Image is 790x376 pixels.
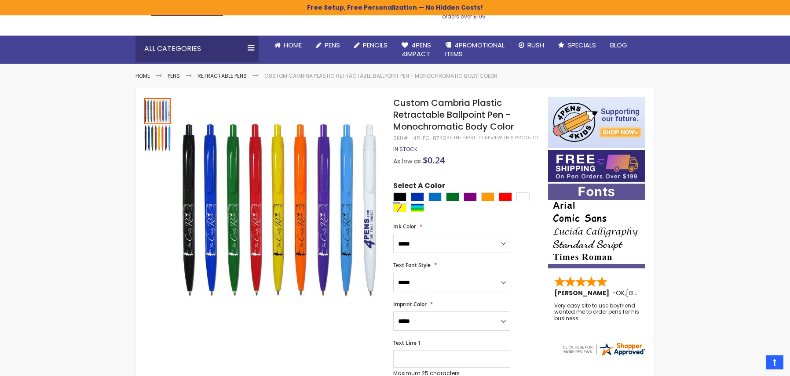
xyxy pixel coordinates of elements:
li: Custom Cambria Plastic Retractable Ballpoint Pen - Monochromatic Body Color [264,72,497,80]
span: In stock [393,145,417,153]
span: Custom Cambria Plastic Retractable Ballpoint Pen - Monochromatic Body Color [393,97,514,133]
div: Red [499,192,512,201]
a: Pencils [347,36,395,55]
span: Blog [610,40,627,50]
div: Blue [411,192,424,201]
span: 4Pens 4impact [402,40,431,58]
div: Custom Cambria Plastic Retractable Ballpoint Pen - Monochromatic Body Color [144,97,172,124]
span: Ink Color [393,223,416,230]
img: Custom Cambria Plastic Retractable Ballpoint Pen - Monochromatic Body Color [144,125,171,152]
span: Pens [325,40,340,50]
a: 4PROMOTIONALITEMS [438,36,512,64]
span: 4PROMOTIONAL ITEMS [445,40,505,58]
div: Blue Light [428,192,442,201]
div: Custom Cambria Plastic Retractable Ballpoint Pen - Monochromatic Body Color [144,124,171,152]
span: Pencils [363,40,388,50]
span: Imprint Color [393,300,427,308]
span: Text Line 1 [393,339,421,347]
div: Green [446,192,459,201]
a: Pens [168,72,180,80]
span: OK [616,289,625,297]
div: Purple [464,192,477,201]
a: Specials [551,36,603,55]
div: Assorted [411,203,424,212]
a: Home [267,36,309,55]
span: - , [612,289,691,297]
span: [GEOGRAPHIC_DATA] [626,289,691,297]
span: $0.24 [423,154,445,166]
div: Very easy site to use boyfriend wanted me to order pens for his business [554,303,640,322]
img: Free shipping on orders over $199 [548,150,645,182]
a: Be the first to review this product [446,134,539,141]
div: Black [393,192,406,201]
a: Pens [309,36,347,55]
img: 4pens.com widget logo [561,341,646,357]
a: 4pens.com certificate URL [561,351,646,359]
span: As low as [393,157,421,166]
div: 4PHPC-874S [413,135,446,142]
a: Home [135,72,150,80]
span: Rush [527,40,544,50]
img: Custom Cambria Plastic Retractable Ballpoint Pen - Monochromatic Body Color [180,110,381,311]
span: Text Font Style [393,261,431,269]
a: Top [766,355,783,369]
span: Specials [567,40,596,50]
strong: SKU [393,134,410,142]
a: Rush [512,36,551,55]
img: font-personalization-examples [548,184,645,268]
span: [PERSON_NAME] [554,289,612,297]
a: Blog [603,36,634,55]
img: 4pens 4 kids [548,97,645,148]
a: 4Pens4impact [395,36,438,64]
span: Home [284,40,302,50]
div: Orange [481,192,494,201]
div: All Categories [135,36,259,62]
div: White [516,192,530,201]
div: Availability [393,146,417,153]
a: Retractable Pens [197,72,247,80]
span: Select A Color [393,181,445,193]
